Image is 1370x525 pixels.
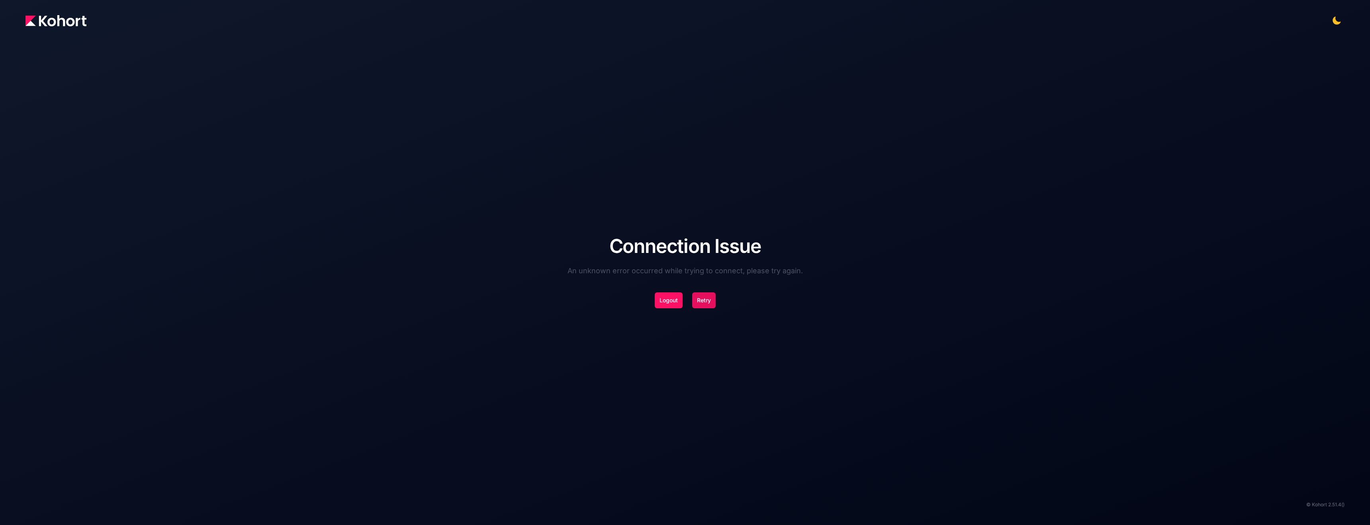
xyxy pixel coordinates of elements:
[655,292,683,308] button: Logout
[25,15,86,26] img: Kohort logo
[568,265,803,276] p: An unknown error occurred while trying to connect, please try again.
[568,237,803,256] h1: Connection Issue
[1306,501,1341,508] span: © Kohort 2.51.4
[1341,501,1345,508] span: ()
[692,292,716,308] button: Retry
